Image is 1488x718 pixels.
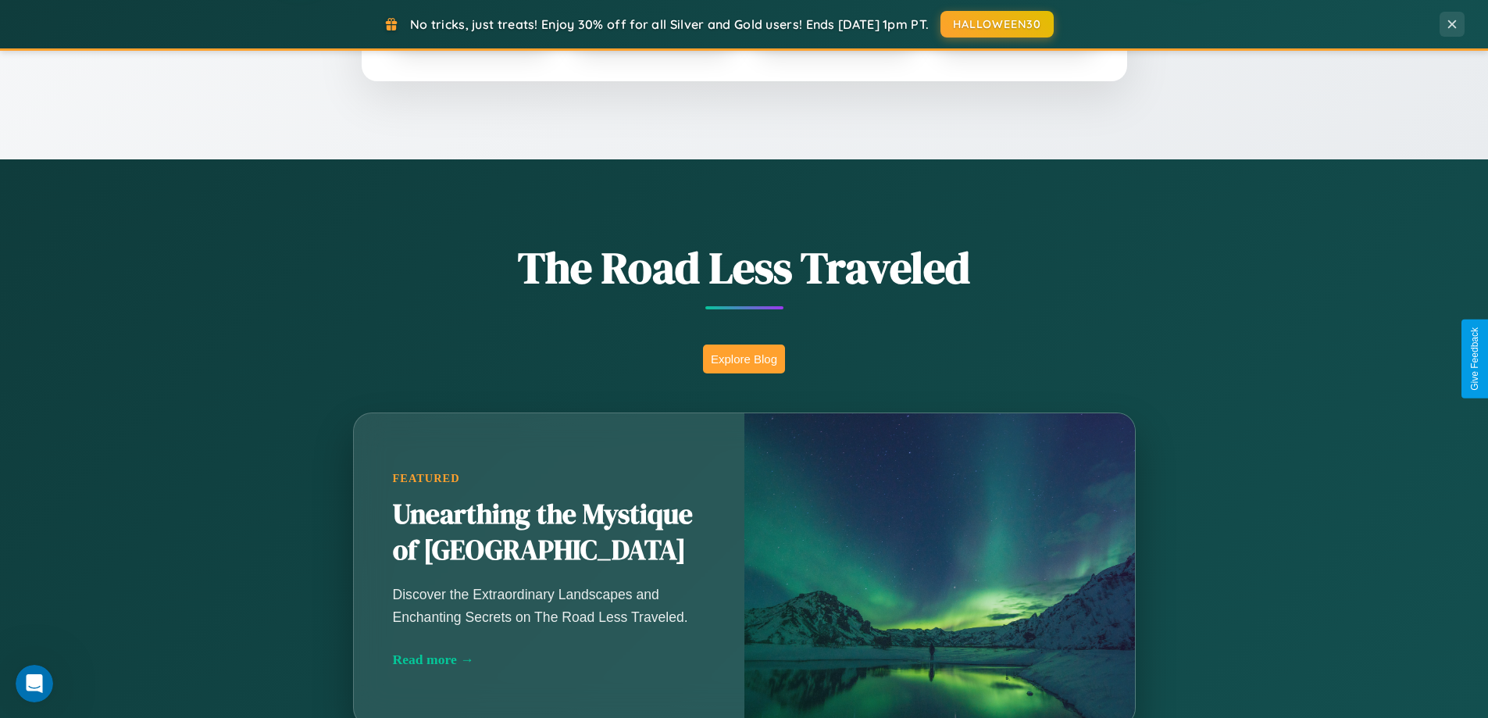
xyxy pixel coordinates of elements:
button: Explore Blog [703,345,785,373]
button: HALLOWEEN30 [940,11,1054,38]
p: Discover the Extraordinary Landscapes and Enchanting Secrets on The Road Less Traveled. [393,584,705,627]
span: No tricks, just treats! Enjoy 30% off for all Silver and Gold users! Ends [DATE] 1pm PT. [410,16,929,32]
div: Read more → [393,652,705,668]
h1: The Road Less Traveled [276,238,1213,298]
div: Give Feedback [1469,327,1480,391]
iframe: Intercom live chat [16,665,53,702]
div: Featured [393,472,705,485]
h2: Unearthing the Mystique of [GEOGRAPHIC_DATA] [393,497,705,569]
